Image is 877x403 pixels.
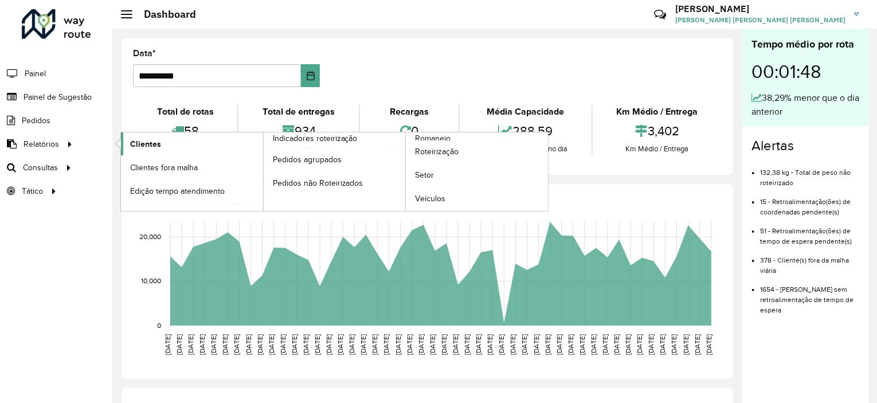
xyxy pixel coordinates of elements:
[760,217,859,247] li: 51 - Retroalimentação(ões) de tempo de espera pendente(s)
[136,119,234,143] div: 58
[121,132,406,211] a: Indicadores roteirização
[121,179,263,202] a: Edição tempo atendimento
[198,334,206,355] text: [DATE]
[359,334,367,355] text: [DATE]
[578,334,586,355] text: [DATE]
[463,105,588,119] div: Média Capacidade
[241,119,355,143] div: 934
[363,119,456,143] div: 0
[279,334,287,355] text: [DATE]
[415,169,434,181] span: Setor
[325,334,332,355] text: [DATE]
[24,91,92,103] span: Painel de Sugestão
[406,187,548,210] a: Veículos
[264,171,406,194] a: Pedidos não Roteirizados
[760,247,859,276] li: 378 - Cliente(s) fora da malha viária
[175,334,183,355] text: [DATE]
[264,148,406,171] a: Pedidos agrupados
[567,334,574,355] text: [DATE]
[245,334,252,355] text: [DATE]
[751,138,859,154] h4: Alertas
[601,334,609,355] text: [DATE]
[141,277,161,285] text: 10,000
[121,132,263,155] a: Clientes
[760,276,859,315] li: 1654 - [PERSON_NAME] sem retroalimentação de tempo de espera
[22,185,43,197] span: Tático
[136,105,234,119] div: Total de rotas
[406,334,413,355] text: [DATE]
[596,119,719,143] div: 3,402
[415,146,459,158] span: Roteirização
[157,322,161,329] text: 0
[675,3,845,14] h3: [PERSON_NAME]
[133,46,156,60] label: Data
[132,8,196,21] h2: Dashboard
[760,159,859,188] li: 132,38 kg - Total de peso não roteirizado
[273,132,358,144] span: Indicadores roteirização
[233,334,241,355] text: [DATE]
[268,334,275,355] text: [DATE]
[521,334,528,355] text: [DATE]
[314,334,321,355] text: [DATE]
[415,132,451,144] span: Romaneio
[210,334,217,355] text: [DATE]
[596,143,719,155] div: Km Médio / Entrega
[452,334,459,355] text: [DATE]
[301,64,320,87] button: Choose Date
[751,91,859,119] div: 38,29% menor que o dia anterior
[671,334,678,355] text: [DATE]
[463,119,588,143] div: 288,59
[406,164,548,187] a: Setor
[256,334,264,355] text: [DATE]
[486,334,494,355] text: [DATE]
[383,334,390,355] text: [DATE]
[24,138,59,150] span: Relatórios
[406,140,548,163] a: Roteirização
[273,154,342,166] span: Pedidos agrupados
[613,334,620,355] text: [DATE]
[363,105,456,119] div: Recargas
[22,115,50,127] span: Pedidos
[130,162,198,174] span: Clientes fora malha
[590,334,597,355] text: [DATE]
[302,334,310,355] text: [DATE]
[273,177,363,189] span: Pedidos não Roteirizados
[221,334,229,355] text: [DATE]
[241,105,355,119] div: Total de entregas
[555,334,563,355] text: [DATE]
[659,334,667,355] text: [DATE]
[760,188,859,217] li: 15 - Retroalimentação(ões) de coordenadas pendente(s)
[751,52,859,91] div: 00:01:48
[624,334,632,355] text: [DATE]
[348,334,355,355] text: [DATE]
[291,334,298,355] text: [DATE]
[164,334,171,355] text: [DATE]
[417,334,425,355] text: [DATE]
[694,334,701,355] text: [DATE]
[705,334,712,355] text: [DATE]
[187,334,194,355] text: [DATE]
[648,334,655,355] text: [DATE]
[544,334,551,355] text: [DATE]
[415,193,445,205] span: Veículos
[475,334,482,355] text: [DATE]
[23,162,58,174] span: Consultas
[636,334,643,355] text: [DATE]
[264,132,549,211] a: Romaneio
[121,156,263,179] a: Clientes fora malha
[130,138,161,150] span: Clientes
[596,105,719,119] div: Km Médio / Entrega
[751,37,859,52] div: Tempo médio por rota
[463,334,471,355] text: [DATE]
[498,334,505,355] text: [DATE]
[682,334,690,355] text: [DATE]
[510,334,517,355] text: [DATE]
[675,15,845,25] span: [PERSON_NAME] [PERSON_NAME] [PERSON_NAME]
[25,68,46,80] span: Painel
[648,2,672,27] a: Contato Rápido
[336,334,344,355] text: [DATE]
[371,334,379,355] text: [DATE]
[139,233,161,241] text: 20,000
[429,334,436,355] text: [DATE]
[130,185,225,197] span: Edição tempo atendimento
